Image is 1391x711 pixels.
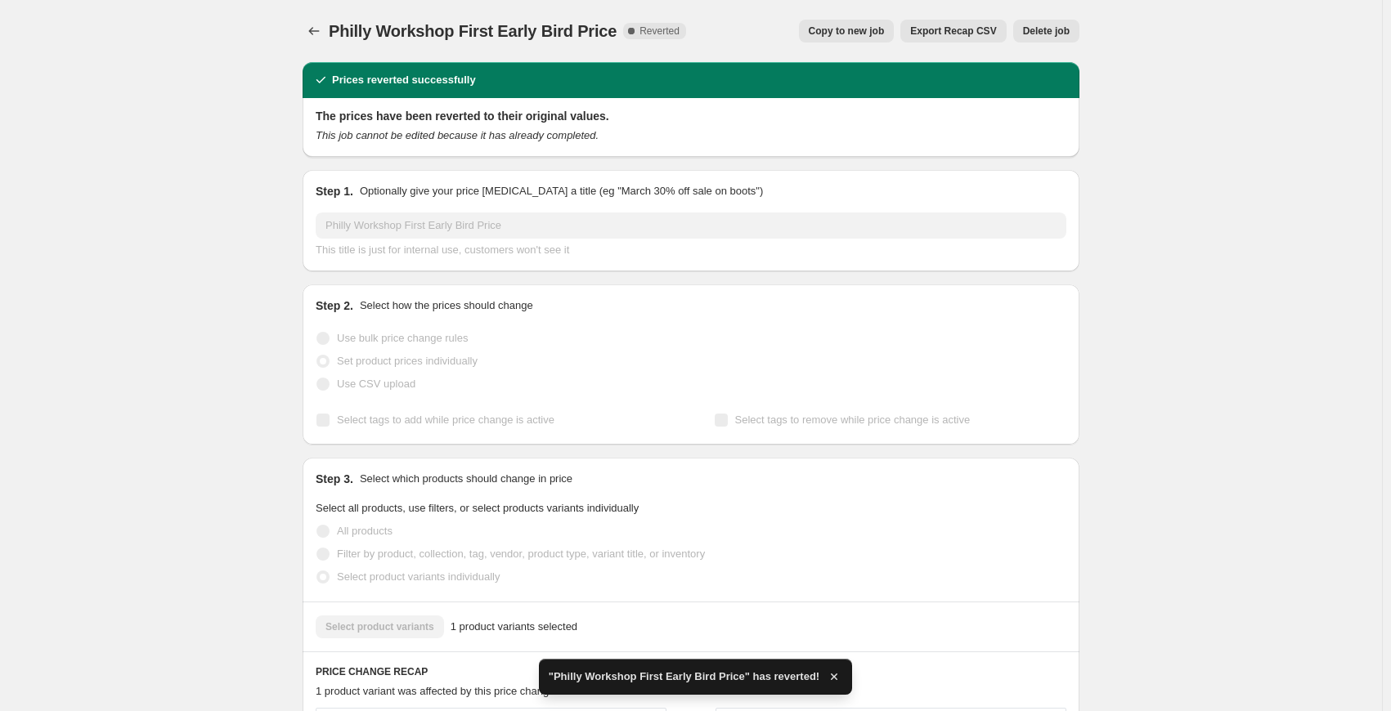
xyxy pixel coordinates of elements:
button: Delete job [1013,20,1079,42]
span: Select product variants individually [337,570,500,583]
button: Copy to new job [799,20,895,42]
span: Copy to new job [809,25,885,38]
span: Reverted [639,25,680,38]
h2: Step 2. [316,297,353,314]
h2: The prices have been reverted to their original values. [316,108,1066,124]
span: Philly Workshop First Early Bird Price [329,22,617,40]
span: Select tags to remove while price change is active [735,414,971,426]
button: Price change jobs [303,20,325,42]
p: Optionally give your price [MEDICAL_DATA] a title (eg "March 30% off sale on boots") [360,183,763,199]
h2: Step 1. [316,183,353,199]
span: Select tags to add while price change is active [337,414,554,426]
h6: PRICE CHANGE RECAP [316,665,1066,678]
span: Use bulk price change rules [337,332,468,344]
p: Select how the prices should change [360,297,533,314]
span: All products [337,525,393,537]
span: Filter by product, collection, tag, vendor, product type, variant title, or inventory [337,548,705,560]
span: This title is just for internal use, customers won't see it [316,244,569,256]
span: Use CSV upload [337,378,415,390]
span: Select all products, use filters, or select products variants individually [316,502,639,514]
span: Delete job [1023,25,1070,38]
i: This job cannot be edited because it has already completed. [316,129,599,141]
input: 30% off holiday sale [316,212,1066,239]
span: "Philly Workshop First Early Bird Price" has reverted! [549,669,819,685]
h2: Prices reverted successfully [332,72,476,88]
h2: Step 3. [316,471,353,487]
span: 1 product variants selected [451,619,577,635]
p: Select which products should change in price [360,471,572,487]
span: Set product prices individually [337,355,478,367]
span: 1 product variant was affected by this price change: [316,685,558,697]
span: Export Recap CSV [910,25,996,38]
button: Export Recap CSV [900,20,1006,42]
